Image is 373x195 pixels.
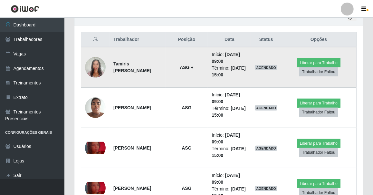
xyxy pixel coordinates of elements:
th: Trabalhador [110,32,166,47]
strong: ASG [182,186,191,191]
li: Término: [212,145,247,159]
time: [DATE] 09:00 [212,92,240,104]
span: AGENDADO [255,186,277,191]
th: Opções [281,32,356,47]
img: 1650483938365.jpeg [85,94,106,121]
strong: ASG [182,105,191,110]
button: Trabalhador Faltou [299,67,338,76]
li: Término: [212,65,247,78]
img: 1737548744663.jpeg [85,54,106,81]
button: Liberar para Trabalho [297,99,340,108]
strong: [PERSON_NAME] [113,105,151,110]
button: Liberar para Trabalho [297,139,340,148]
th: Posição [166,32,208,47]
img: 1704220129324.jpeg [85,182,106,195]
span: AGENDADO [255,146,277,151]
strong: ASG [182,145,191,151]
span: AGENDADO [255,105,277,111]
strong: Tamiris [PERSON_NAME] [113,61,151,73]
li: Início: [212,132,247,145]
li: Início: [212,51,247,65]
th: Data [208,32,251,47]
button: Trabalhador Faltou [299,148,338,157]
time: [DATE] 09:00 [212,173,240,185]
li: Início: [212,172,247,186]
th: Status [251,32,281,47]
time: [DATE] 09:00 [212,52,240,64]
strong: ASG + [180,65,193,70]
img: 1704220129324.jpeg [85,142,106,154]
button: Liberar para Trabalho [297,58,340,67]
time: [DATE] 09:00 [212,132,240,144]
span: AGENDADO [255,65,277,70]
strong: [PERSON_NAME] [113,145,151,151]
li: Término: [212,105,247,119]
strong: [PERSON_NAME] [113,186,151,191]
button: Trabalhador Faltou [299,108,338,117]
img: CoreUI Logo [11,5,39,13]
li: Início: [212,92,247,105]
button: Liberar para Trabalho [297,179,340,188]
